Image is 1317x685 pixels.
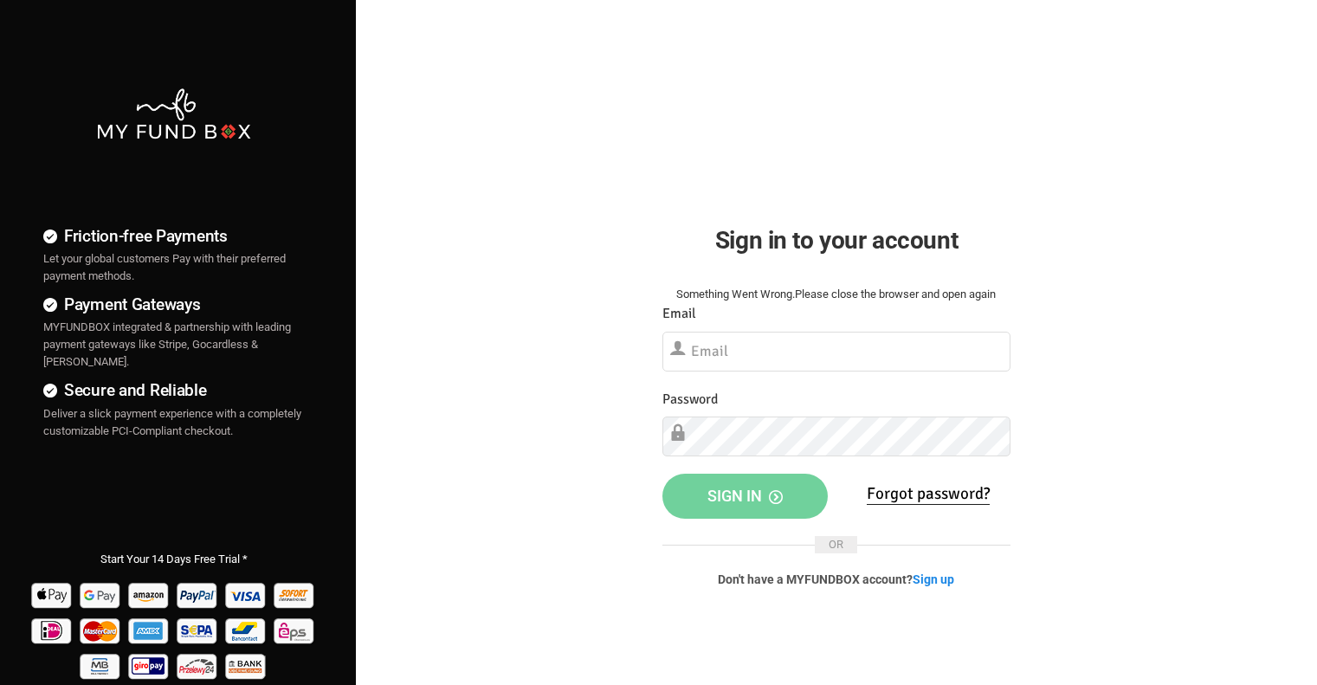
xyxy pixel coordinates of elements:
[223,612,269,648] img: Bancontact Pay
[662,474,828,519] button: Sign in
[662,332,1010,372] input: Email
[815,536,857,553] span: OR
[29,577,75,612] img: Apple Pay
[662,389,718,410] label: Password
[43,223,304,249] h4: Friction-free Payments
[78,577,124,612] img: Google Pay
[95,87,252,141] img: mfbwhite.png
[867,483,990,505] a: Forgot password?
[43,292,304,317] h4: Payment Gateways
[175,612,221,648] img: sepa Pay
[43,407,301,437] span: Deliver a slick payment experience with a completely customizable PCI-Compliant checkout.
[126,648,172,683] img: giropay
[175,648,221,683] img: p24 Pay
[223,648,269,683] img: banktransfer
[272,612,318,648] img: EPS Pay
[662,222,1010,259] h2: Sign in to your account
[175,577,221,612] img: Paypal
[707,487,783,505] span: Sign in
[913,572,954,586] a: Sign up
[662,571,1010,588] p: Don't have a MYFUNDBOX account?
[29,612,75,648] img: Ideal Pay
[43,252,286,282] span: Let your global customers Pay with their preferred payment methods.
[662,286,1010,303] div: Something Went Wrong.Please close the browser and open again
[78,612,124,648] img: Mastercard Pay
[43,378,304,403] h4: Secure and Reliable
[78,648,124,683] img: mb Pay
[43,320,291,368] span: MYFUNDBOX integrated & partnership with leading payment gateways like Stripe, Gocardless & [PERSO...
[126,577,172,612] img: Amazon
[272,577,318,612] img: Sofort Pay
[126,612,172,648] img: american_express Pay
[223,577,269,612] img: Visa
[662,303,696,325] label: Email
